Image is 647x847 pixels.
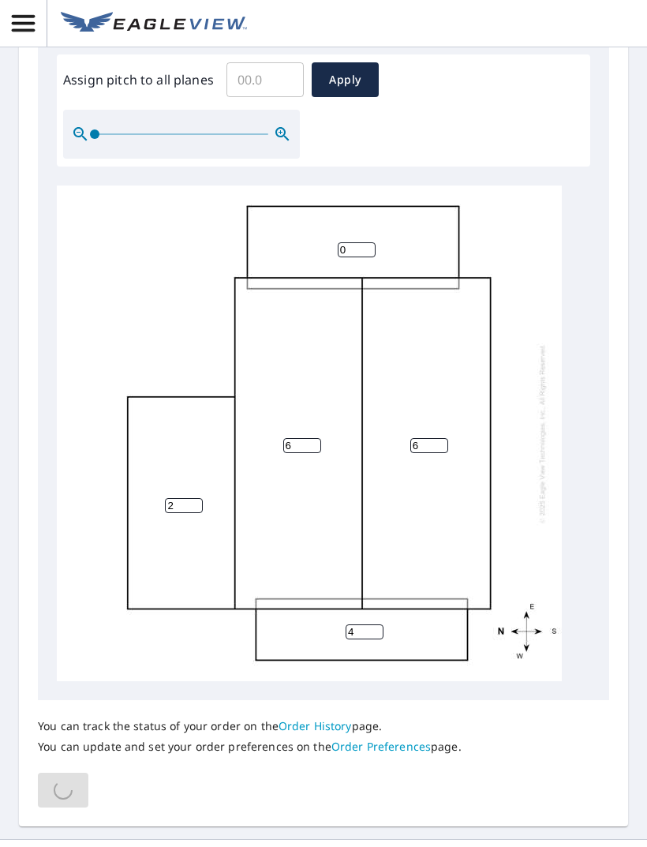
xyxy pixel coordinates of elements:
[312,62,379,97] button: Apply
[38,740,462,754] p: You can update and set your order preferences on the page.
[61,12,247,36] img: EV Logo
[226,58,304,102] input: 00.0
[38,719,462,733] p: You can track the status of your order on the page.
[331,739,431,754] a: Order Preferences
[63,70,214,89] label: Assign pitch to all planes
[324,70,366,90] span: Apply
[279,718,352,733] a: Order History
